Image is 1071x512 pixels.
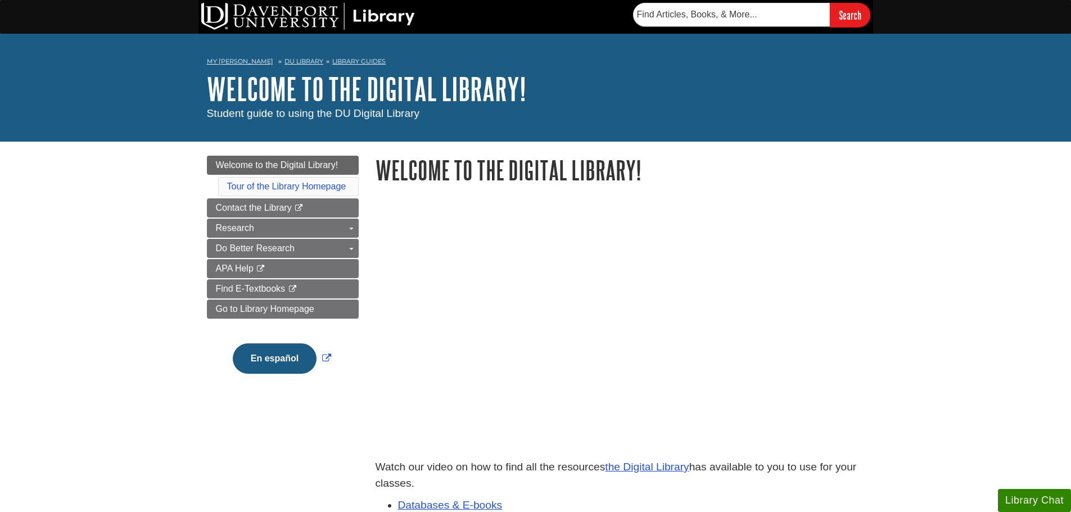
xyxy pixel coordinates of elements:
[207,239,359,258] a: Do Better Research
[216,243,295,253] span: Do Better Research
[376,459,865,492] p: Watch our video on how to find all the resources has available to you to use for your classes.
[284,57,323,65] a: DU Library
[207,156,359,175] a: Welcome to the Digital Library!
[294,205,304,212] i: This link opens in a new window
[376,156,865,184] h1: Welcome to the Digital Library!
[233,343,317,374] button: En español
[207,279,359,298] a: Find E-Textbooks
[216,203,292,212] span: Contact the Library
[230,354,334,363] a: Link opens in new window
[207,57,273,66] a: My [PERSON_NAME]
[207,156,359,393] div: Guide Page Menu
[207,259,359,278] a: APA Help
[288,286,297,293] i: This link opens in a new window
[998,489,1071,512] button: Library Chat
[207,219,359,238] a: Research
[256,265,265,273] i: This link opens in a new window
[207,71,526,106] a: Welcome to the Digital Library!
[216,284,286,293] span: Find E-Textbooks
[207,54,865,72] nav: breadcrumb
[216,264,254,273] span: APA Help
[633,3,870,27] form: Searches DU Library's articles, books, and more
[398,499,503,511] a: Databases & E-books
[216,223,254,233] span: Research
[201,3,415,30] img: DU Library
[207,198,359,218] a: Contact the Library
[216,304,314,314] span: Go to Library Homepage
[207,300,359,319] a: Go to Library Homepage
[830,3,870,27] input: Search
[633,3,830,26] input: Find Articles, Books, & More...
[227,182,346,191] a: Tour of the Library Homepage
[332,57,386,65] a: Library Guides
[605,461,689,473] a: the Digital Library
[207,107,420,119] span: Student guide to using the DU Digital Library
[216,160,338,170] span: Welcome to the Digital Library!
